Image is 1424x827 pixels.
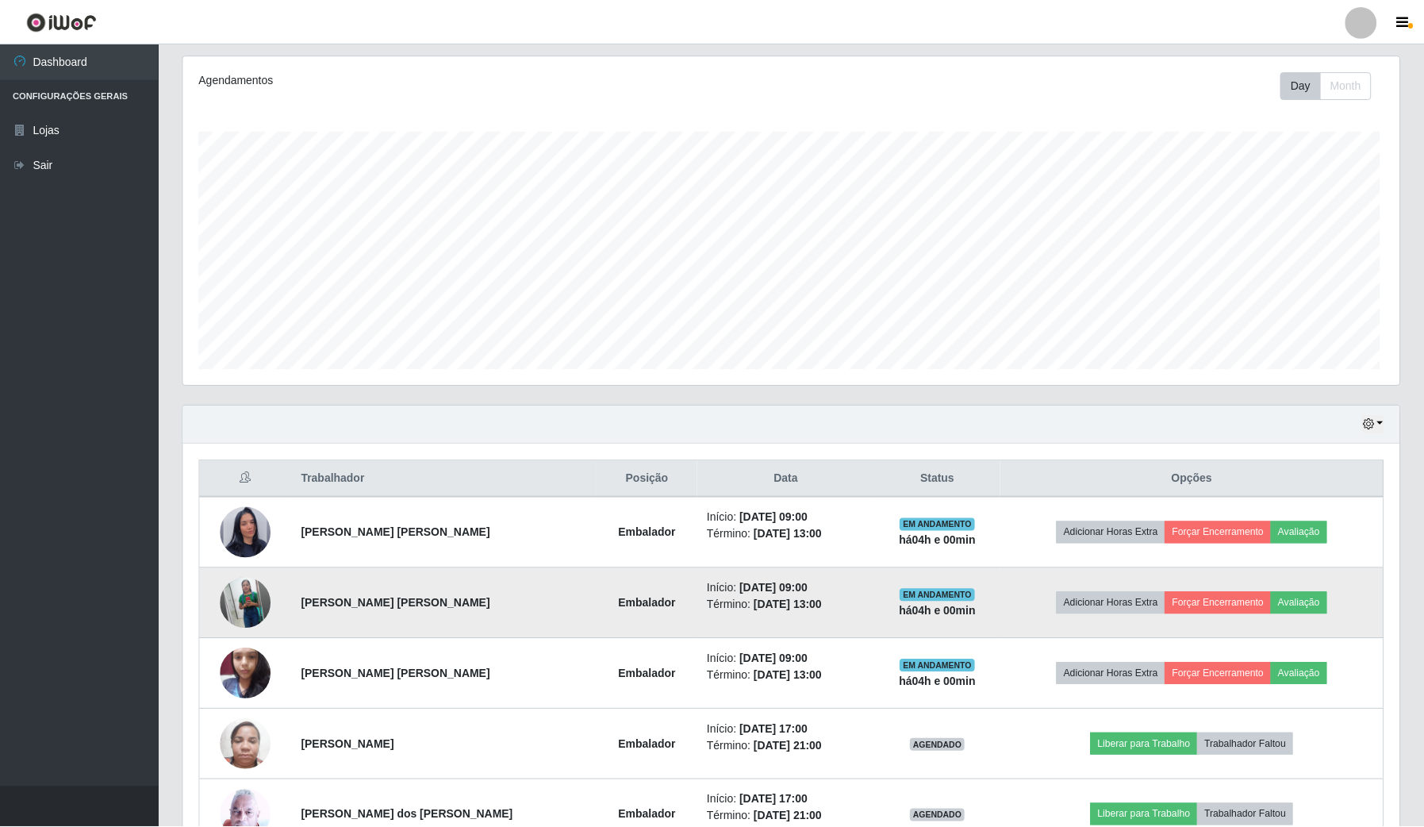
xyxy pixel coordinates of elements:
[1200,733,1296,756] button: Trabalhador Faltou
[742,511,810,524] time: [DATE] 09:00
[742,582,810,594] time: [DATE] 09:00
[742,794,810,806] time: [DATE] 17:00
[912,739,968,752] span: AGENDADO
[708,792,867,809] li: Início:
[221,571,271,635] img: 1734471784687.jpeg
[901,534,978,547] strong: há 04 h e 00 min
[598,460,699,498] th: Posição
[708,510,867,526] li: Início:
[708,721,867,738] li: Início:
[902,660,977,672] span: EM ANDAMENTO
[902,589,977,602] span: EM ANDAMENTO
[708,809,867,825] li: Término:
[755,528,823,540] time: [DATE] 13:00
[708,738,867,755] li: Término:
[620,738,677,751] strong: Embalador
[620,667,677,680] strong: Embalador
[742,723,810,736] time: [DATE] 17:00
[708,667,867,684] li: Término:
[1059,663,1168,685] button: Adicionar Horas Extra
[901,675,978,688] strong: há 04 h e 00 min
[620,809,677,821] strong: Embalador
[1274,592,1330,614] button: Avaliação
[708,580,867,597] li: Início:
[755,740,823,752] time: [DATE] 21:00
[26,12,97,32] img: CoreUI Logo
[708,651,867,667] li: Início:
[292,460,597,498] th: Trabalhador
[1059,521,1168,544] button: Adicionar Horas Extra
[199,71,681,88] div: Agendamentos
[1093,804,1200,826] button: Liberar para Trabalho
[620,597,677,610] strong: Embalador
[912,810,968,822] span: AGENDADO
[620,526,677,539] strong: Embalador
[221,710,271,778] img: 1678404349838.jpeg
[708,597,867,614] li: Término:
[1168,521,1274,544] button: Forçar Encerramento
[1093,733,1200,756] button: Liberar para Trabalho
[742,652,810,665] time: [DATE] 09:00
[301,667,491,680] strong: [PERSON_NAME] [PERSON_NAME]
[755,669,823,682] time: [DATE] 13:00
[301,526,491,539] strong: [PERSON_NAME] [PERSON_NAME]
[1059,592,1168,614] button: Adicionar Horas Extra
[877,460,1003,498] th: Status
[1274,663,1330,685] button: Avaliação
[901,605,978,617] strong: há 04 h e 00 min
[1200,804,1296,826] button: Trabalhador Faltou
[755,598,823,611] time: [DATE] 13:00
[1168,663,1274,685] button: Forçar Encerramento
[755,810,823,823] time: [DATE] 21:00
[301,597,491,610] strong: [PERSON_NAME] [PERSON_NAME]
[1323,71,1375,99] button: Month
[1274,521,1330,544] button: Avaliação
[301,738,394,751] strong: [PERSON_NAME]
[1168,592,1274,614] button: Forçar Encerramento
[1284,71,1324,99] button: Day
[1284,71,1375,99] div: First group
[1003,460,1387,498] th: Opções
[708,526,867,543] li: Término:
[221,640,271,707] img: 1737943113754.jpeg
[1284,71,1388,99] div: Toolbar with button groups
[221,487,271,578] img: 1743243818079.jpeg
[301,809,514,821] strong: [PERSON_NAME] dos [PERSON_NAME]
[699,460,877,498] th: Data
[902,518,977,531] span: EM ANDAMENTO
